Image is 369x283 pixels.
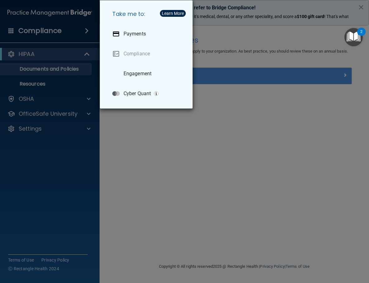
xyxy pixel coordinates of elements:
[344,28,363,46] button: Open Resource Center, 2 new notifications
[107,85,188,102] a: Cyber Quant
[360,32,362,40] div: 2
[107,5,188,23] h5: Take me to:
[124,71,152,77] p: Engagement
[160,10,186,17] button: Learn More
[107,65,188,82] a: Engagement
[124,31,146,37] p: Payments
[107,45,188,63] a: Compliance
[124,90,151,97] p: Cyber Quant
[107,25,188,43] a: Payments
[162,11,184,16] div: Learn More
